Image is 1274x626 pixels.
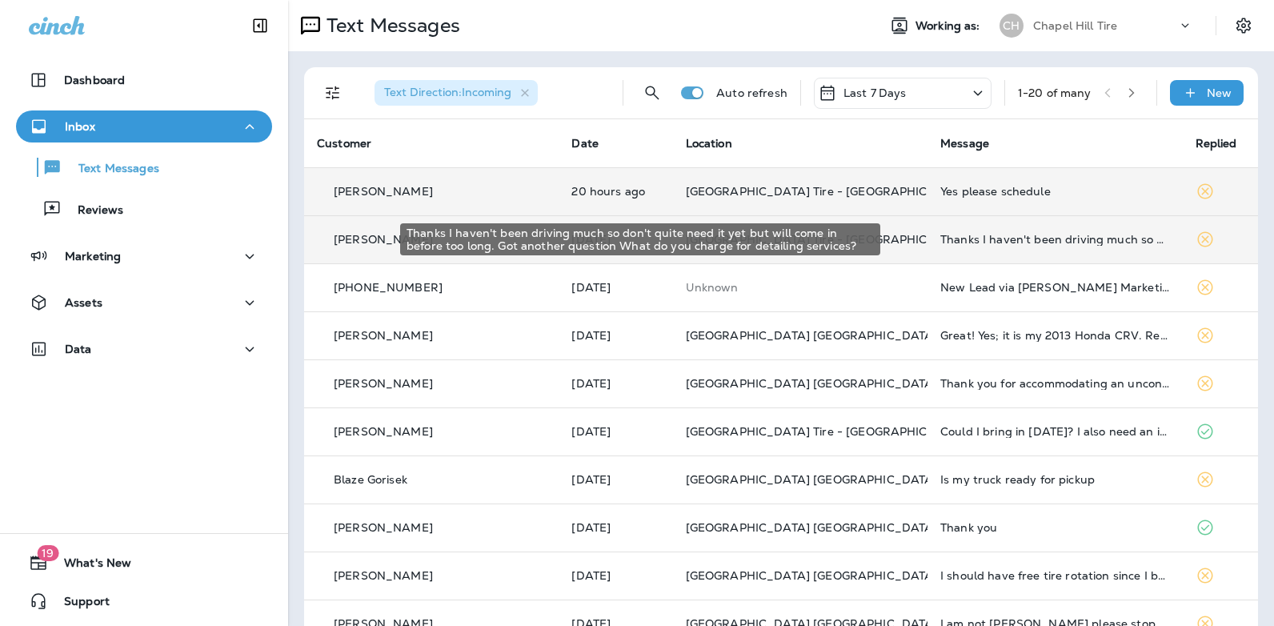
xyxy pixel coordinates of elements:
button: Dashboard [16,64,272,96]
button: Settings [1229,11,1258,40]
span: [GEOGRAPHIC_DATA] [GEOGRAPHIC_DATA] [686,568,938,583]
span: [GEOGRAPHIC_DATA] [GEOGRAPHIC_DATA][PERSON_NAME] [686,328,1037,343]
div: Could I bring in today? I also need an inspection again [940,425,1169,438]
p: Aug 29, 2025 09:00 AM [571,521,659,534]
p: Aug 29, 2025 07:56 AM [571,569,659,582]
button: Text Messages [16,150,272,184]
button: Reviews [16,192,272,226]
p: Reviews [62,203,123,219]
p: Aug 29, 2025 10:34 AM [571,473,659,486]
p: [PERSON_NAME] [334,521,433,534]
p: [PHONE_NUMBER] [334,281,443,294]
button: Support [16,585,272,617]
p: Data [65,343,92,355]
span: [GEOGRAPHIC_DATA] [GEOGRAPHIC_DATA] [686,376,938,391]
div: Thanks I haven't been driving much so don't quite need it yet but will come in before too long. G... [400,223,880,255]
div: CH [1000,14,1024,38]
button: Marketing [16,240,272,272]
span: Replied [1196,136,1237,150]
div: Is my truck ready for pickup [940,473,1169,486]
div: Thank you [940,521,1169,534]
span: Customer [317,136,371,150]
button: Data [16,333,272,365]
div: I should have free tire rotation since I bought my tires with you, shouldn't I? That's what Durha... [940,569,1169,582]
div: Thanks I haven't been driving much so don't quite need it yet but will come in before too long. G... [940,233,1169,246]
p: Text Messages [320,14,460,38]
span: Support [48,595,110,614]
p: [PERSON_NAME] [334,233,433,246]
p: Last 7 Days [843,86,907,99]
p: Aug 29, 2025 02:16 PM [571,377,659,390]
p: Assets [65,296,102,309]
span: Location [686,136,732,150]
p: Auto refresh [716,86,787,99]
p: Aug 29, 2025 11:30 AM [571,425,659,438]
div: New Lead via Merrick Marketing, Customer Name: Hallie H., Contact info: Masked phone number avail... [940,281,1169,294]
p: Marketing [65,250,121,263]
p: Aug 31, 2025 11:36 AM [571,185,659,198]
button: Search Messages [636,77,668,109]
p: Inbox [65,120,95,133]
p: This customer does not have a last location and the phone number they messaged is not assigned to... [686,281,915,294]
div: Text Direction:Incoming [375,80,538,106]
p: [PERSON_NAME] [334,185,433,198]
p: [PERSON_NAME] [334,425,433,438]
div: 1 - 20 of many [1018,86,1092,99]
button: Filters [317,77,349,109]
span: Message [940,136,989,150]
div: Thank you for accommodating an unconventional repair. [940,377,1169,390]
span: [GEOGRAPHIC_DATA] [GEOGRAPHIC_DATA] [686,520,938,535]
p: [PERSON_NAME] [334,569,433,582]
p: Dashboard [64,74,125,86]
span: [GEOGRAPHIC_DATA] [GEOGRAPHIC_DATA] - [GEOGRAPHIC_DATA] [686,472,1075,487]
p: New [1207,86,1232,99]
span: [GEOGRAPHIC_DATA] Tire - [GEOGRAPHIC_DATA] [686,424,971,439]
p: Aug 29, 2025 05:39 PM [571,329,659,342]
p: [PERSON_NAME] [334,377,433,390]
div: Great! Yes; it is my 2013 Honda CRV. Remember to fix my windshield washer system. I'm sorry I did... [940,329,1169,342]
p: Text Messages [62,162,159,177]
button: 19What's New [16,547,272,579]
span: Text Direction : Incoming [384,85,511,99]
p: Chapel Hill Tire [1033,19,1117,32]
span: 19 [37,545,58,561]
div: Yes please schedule [940,185,1169,198]
span: [GEOGRAPHIC_DATA] Tire - [GEOGRAPHIC_DATA] [686,184,971,199]
button: Assets [16,287,272,319]
p: Blaze Gorisek [334,473,407,486]
span: Date [571,136,599,150]
p: Aug 30, 2025 11:16 AM [571,281,659,294]
span: What's New [48,556,131,576]
p: [PERSON_NAME] [334,329,433,342]
button: Collapse Sidebar [238,10,282,42]
button: Inbox [16,110,272,142]
span: Working as: [915,19,984,33]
